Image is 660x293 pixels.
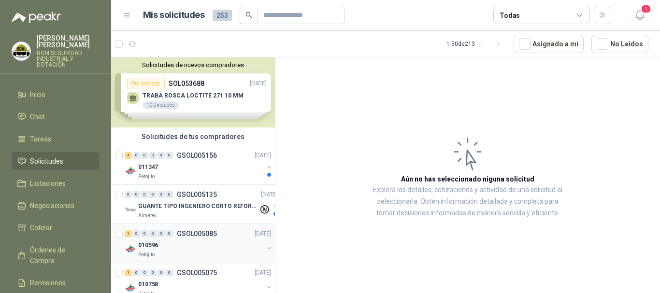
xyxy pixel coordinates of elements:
div: 0 [158,152,165,159]
a: Licitaciones [12,174,100,193]
div: Solicitudes de nuevos compradoresPor cotizarSOL053688[DATE] TRABA ROSCA LOCTITE 271 10 MM10 Unida... [111,57,275,127]
span: Tareas [30,134,51,144]
div: 0 [158,191,165,198]
a: Remisiones [12,274,100,292]
p: [DATE] [255,229,271,238]
span: Órdenes de Compra [30,245,90,266]
a: Órdenes de Compra [12,241,100,270]
button: 1 [631,7,648,24]
img: Company Logo [125,204,136,216]
img: Company Logo [12,42,30,60]
span: Inicio [30,89,45,100]
p: Explora los detalles, cotizaciones y actividad de una solicitud al seleccionarla. Obtén informaci... [372,184,563,219]
div: 4 [125,152,132,159]
p: GSOL005085 [177,230,217,237]
span: Remisiones [30,278,66,288]
div: 0 [158,230,165,237]
p: GSOL005135 [177,191,217,198]
span: Chat [30,112,44,122]
h1: Mis solicitudes [143,8,205,22]
span: Cotizar [30,223,52,233]
div: 0 [133,152,140,159]
div: 1 [125,230,132,237]
div: 1 [125,269,132,276]
img: Logo peakr [12,12,61,23]
img: Company Logo [125,165,136,177]
span: Negociaciones [30,200,74,211]
a: Inicio [12,85,100,104]
span: 253 [213,10,232,21]
button: No Leídos [591,35,648,53]
div: 0 [133,191,140,198]
p: 011347 [138,163,158,172]
button: Asignado a mi [514,35,584,53]
img: Company Logo [125,243,136,255]
p: GUANTE TIPO INGENIERO CORTO REFORZADO [138,202,258,211]
button: Solicitudes de nuevos compradores [115,61,271,69]
a: Tareas [12,130,100,148]
div: 0 [141,152,148,159]
p: [DATE] [261,190,277,199]
div: 0 [149,191,157,198]
div: 0 [141,269,148,276]
div: 0 [166,191,173,198]
p: 010596 [138,241,158,250]
div: Solicitudes de tus compradores [111,127,275,146]
div: 0 [141,191,148,198]
a: 1 0 0 0 0 0 GSOL005085[DATE] Company Logo010596Patojito [125,228,273,259]
a: 0 0 0 0 0 0 GSOL005135[DATE] Company LogoGUANTE TIPO INGENIERO CORTO REFORZADOAlmatec [125,189,279,220]
span: Solicitudes [30,156,63,167]
p: GSOL005075 [177,269,217,276]
div: 0 [158,269,165,276]
div: 1 - 50 de 213 [446,36,506,52]
div: 0 [166,269,173,276]
a: Solicitudes [12,152,100,170]
p: [DATE] [255,268,271,278]
div: 0 [166,230,173,237]
div: 0 [149,230,157,237]
p: BGM SEGURIDAD INDUSTRIAL Y DOTACIÓN [37,50,100,68]
p: GSOL005156 [177,152,217,159]
div: 0 [141,230,148,237]
a: Cotizar [12,219,100,237]
p: 010758 [138,280,158,289]
div: Todas [500,10,520,21]
a: 4 0 0 0 0 0 GSOL005156[DATE] Company Logo011347Patojito [125,150,273,181]
span: Licitaciones [30,178,66,189]
h3: Aún no has seleccionado niguna solicitud [401,174,534,184]
p: [DATE] [255,151,271,160]
p: [PERSON_NAME] [PERSON_NAME] [37,35,100,48]
div: 0 [149,152,157,159]
span: 1 [641,4,651,14]
div: 0 [149,269,157,276]
span: search [245,12,252,18]
div: 0 [133,269,140,276]
a: Negociaciones [12,196,100,215]
div: 0 [125,191,132,198]
p: Patojito [138,173,155,181]
div: 0 [133,230,140,237]
a: Chat [12,108,100,126]
div: 0 [166,152,173,159]
p: Patojito [138,251,155,259]
p: Almatec [138,212,157,220]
